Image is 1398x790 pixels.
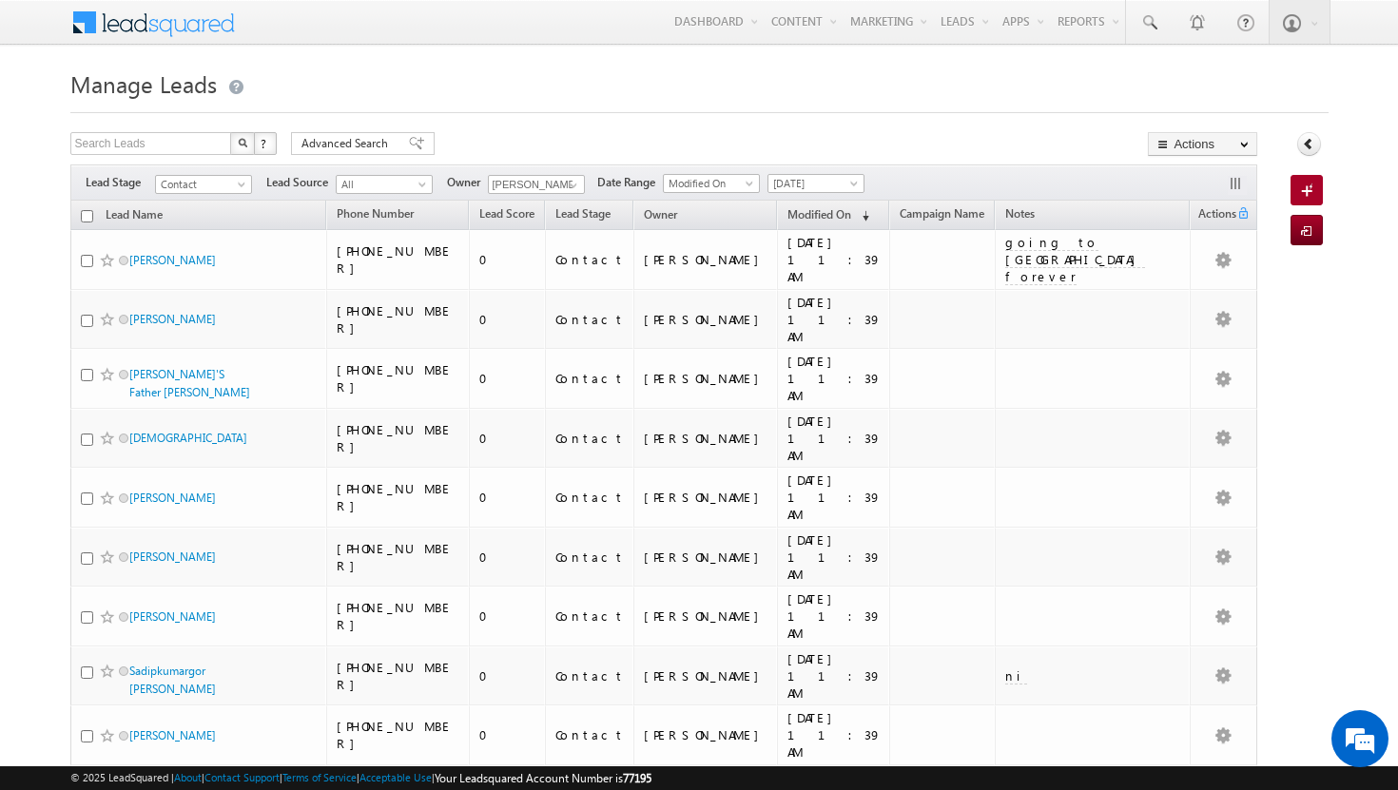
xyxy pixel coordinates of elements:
div: [PERSON_NAME] [644,430,768,447]
div: Contact [555,370,625,387]
div: [PERSON_NAME] [644,489,768,506]
div: 0 [479,430,536,447]
div: [PHONE_NUMBER] [337,421,460,455]
div: [DATE] 11:39 AM [787,709,882,761]
a: [DEMOGRAPHIC_DATA] [129,431,247,445]
div: Contact [555,311,625,328]
a: Contact Support [204,771,280,783]
a: [PERSON_NAME]'S Father [PERSON_NAME] [129,367,250,399]
a: Lead Name [96,204,172,229]
a: [PERSON_NAME] [129,312,216,326]
span: Actions [1191,203,1236,228]
div: [PERSON_NAME] [644,311,768,328]
span: Contact [156,176,246,193]
div: [PERSON_NAME] [644,607,768,625]
span: ? [261,135,269,151]
a: Lead Stage [546,203,620,228]
div: [PERSON_NAME] [644,726,768,743]
span: ni [1005,667,1027,684]
a: Lead Score [470,203,544,228]
button: ? [254,132,277,155]
span: © 2025 LeadSquared | | | | | [70,769,651,787]
a: [PERSON_NAME] [129,609,216,624]
a: All [336,175,433,194]
span: Manage Leads [70,68,217,99]
div: [PERSON_NAME] [644,251,768,268]
div: [PHONE_NUMBER] [337,659,460,693]
div: [PERSON_NAME] [644,667,768,684]
span: Lead Stage [555,206,611,221]
span: Modified On [787,207,851,222]
div: [DATE] 11:39 AM [787,531,882,583]
div: [PERSON_NAME] [644,370,768,387]
div: [DATE] 11:39 AM [787,294,882,345]
div: 0 [479,549,536,566]
span: Your Leadsquared Account Number is [435,771,651,785]
div: [PHONE_NUMBER] [337,599,460,633]
span: (sorted descending) [854,208,869,223]
a: Phone Number [327,203,423,228]
span: [DATE] [768,175,859,192]
div: [PHONE_NUMBER] [337,480,460,514]
div: [DATE] 11:39 AM [787,472,882,523]
div: [DATE] 11:39 AM [787,590,882,642]
span: Campaign Name [900,206,984,221]
span: Modified On [664,175,754,192]
div: Contact [555,667,625,684]
div: 0 [479,489,536,506]
span: Lead Stage [86,174,155,191]
div: [DATE] 11:39 AM [787,650,882,702]
input: Check all records [81,210,93,222]
a: [PERSON_NAME] [129,549,216,564]
a: Show All Items [559,176,583,195]
div: Contact [555,549,625,566]
div: Contact [555,607,625,625]
div: 0 [479,370,536,387]
div: [PHONE_NUMBER] [337,361,460,395]
div: [PHONE_NUMBER] [337,540,460,574]
a: [PERSON_NAME] [129,491,216,505]
span: Owner [447,174,488,191]
span: All [337,176,427,193]
a: Notes [996,203,1044,228]
div: 0 [479,667,536,684]
a: Acceptable Use [359,771,432,783]
div: [PHONE_NUMBER] [337,242,460,277]
span: 77195 [623,771,651,785]
div: [DATE] 11:39 AM [787,234,882,285]
a: Contact [155,175,252,194]
div: [DATE] 11:39 AM [787,413,882,464]
a: Campaign Name [890,203,994,228]
div: Contact [555,251,625,268]
div: 0 [479,607,536,625]
span: Owner [644,207,677,222]
span: Date Range [597,174,663,191]
span: Lead Source [266,174,336,191]
a: Sadipkumargor [PERSON_NAME] [129,664,216,696]
span: Advanced Search [301,135,394,152]
div: [PHONE_NUMBER] [337,718,460,752]
a: [PERSON_NAME] [129,253,216,267]
a: About [174,771,202,783]
a: Terms of Service [282,771,357,783]
div: Contact [555,489,625,506]
span: going to [GEOGRAPHIC_DATA] forever [1005,234,1145,284]
div: 0 [479,726,536,743]
div: [PERSON_NAME] [644,549,768,566]
div: [PHONE_NUMBER] [337,302,460,337]
button: Actions [1148,132,1257,156]
div: 0 [479,311,536,328]
a: [PERSON_NAME] [129,728,216,742]
span: Lead Score [479,206,534,221]
a: [DATE] [767,174,864,193]
div: Contact [555,726,625,743]
div: [DATE] 11:39 AM [787,353,882,404]
a: Modified On [663,174,760,193]
input: Type to Search [488,175,585,194]
span: Phone Number [337,206,414,221]
img: Search [238,138,247,147]
div: Contact [555,430,625,447]
div: 0 [479,251,536,268]
a: Modified On (sorted descending) [778,203,879,228]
